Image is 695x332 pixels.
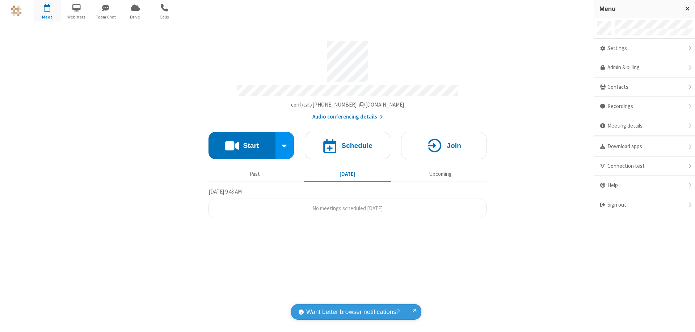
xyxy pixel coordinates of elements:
button: Past [211,167,299,181]
span: Want better browser notifications? [306,307,400,317]
span: [DATE] 9:43 AM [208,188,242,195]
section: Account details [208,36,486,121]
section: Today's Meetings [208,187,486,219]
h4: Join [447,142,461,149]
span: Drive [122,14,149,20]
div: Settings [594,39,695,58]
button: [DATE] [304,167,391,181]
span: Copy my meeting room link [291,101,404,108]
div: Contacts [594,78,695,97]
h3: Menu [599,5,679,12]
button: Copy my meeting room linkCopy my meeting room link [291,101,404,109]
span: No meetings scheduled [DATE] [312,205,383,212]
div: Sign out [594,195,695,215]
div: Recordings [594,97,695,116]
h4: Schedule [341,142,372,149]
div: Download apps [594,137,695,157]
button: Start [208,132,275,159]
button: Audio conferencing details [312,113,383,121]
a: Admin & billing [594,58,695,78]
div: Start conference options [275,132,294,159]
div: Meeting details [594,116,695,136]
span: Meet [34,14,61,20]
div: Help [594,176,695,195]
span: Webinars [63,14,90,20]
img: QA Selenium DO NOT DELETE OR CHANGE [11,5,22,16]
button: Join [401,132,486,159]
button: Upcoming [397,167,484,181]
span: Team Chat [92,14,119,20]
button: Schedule [305,132,390,159]
div: Connection test [594,157,695,176]
span: Calls [151,14,178,20]
h4: Start [243,142,259,149]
